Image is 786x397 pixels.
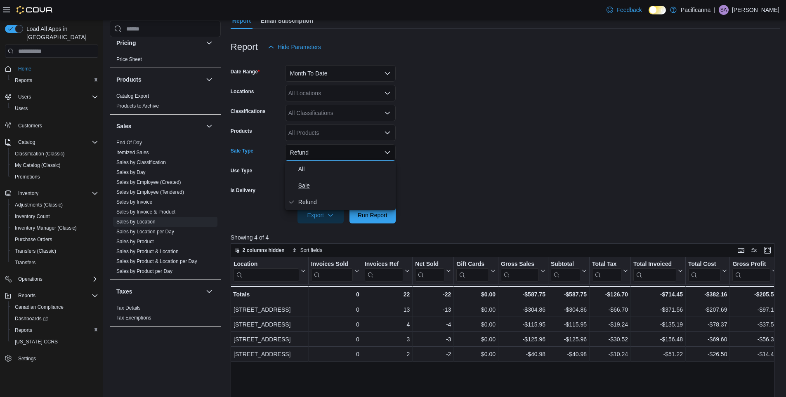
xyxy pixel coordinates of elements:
[231,88,254,95] label: Locations
[116,149,149,156] span: Itemized Sales
[15,63,98,74] span: Home
[12,325,98,335] span: Reports
[116,160,166,165] a: Sales by Classification
[116,287,203,296] button: Taxes
[8,211,101,222] button: Inventory Count
[633,289,683,299] div: -$714.45
[231,148,253,154] label: Sale Type
[732,349,777,359] div: -$14.48
[116,199,152,205] span: Sales by Invoice
[311,261,352,268] div: Invoices Sold
[749,245,759,255] button: Display options
[12,103,31,113] a: Users
[592,319,628,329] div: -$19.24
[8,301,101,313] button: Canadian Compliance
[8,336,101,348] button: [US_STATE] CCRS
[8,171,101,183] button: Promotions
[15,291,39,301] button: Reports
[736,245,746,255] button: Keyboard shortcuts
[688,261,727,282] button: Total Cost
[12,149,68,159] a: Classification (Classic)
[231,42,258,52] h3: Report
[234,261,306,282] button: Location
[15,304,64,310] span: Canadian Compliance
[688,349,727,359] div: -$26.50
[110,54,221,68] div: Pricing
[688,334,727,344] div: -$69.60
[18,122,42,129] span: Customers
[12,75,35,85] a: Reports
[501,261,539,268] div: Gross Sales
[116,258,197,265] span: Sales by Product & Location per Day
[12,235,56,244] a: Purchase Orders
[204,38,214,48] button: Pricing
[456,289,496,299] div: $0.00
[15,315,48,322] span: Dashboards
[116,189,184,195] span: Sales by Employee (Tendered)
[116,209,175,215] span: Sales by Invoice & Product
[2,188,101,199] button: Inventory
[116,39,136,47] h3: Pricing
[298,197,392,207] span: Refund
[456,319,496,329] div: $0.00
[501,334,545,344] div: -$125.96
[592,261,628,282] button: Total Tax
[732,261,770,282] div: Gross Profit
[116,56,142,63] span: Price Sheet
[592,289,628,299] div: -$126.70
[12,223,80,233] a: Inventory Manager (Classic)
[15,77,32,84] span: Reports
[501,319,545,329] div: -$115.95
[116,75,203,84] button: Products
[12,246,59,256] a: Transfers (Classic)
[633,261,676,282] div: Total Invoiced
[15,188,98,198] span: Inventory
[415,261,444,282] div: Net Sold
[116,139,142,146] span: End Of Day
[12,258,98,268] span: Transfers
[15,174,40,180] span: Promotions
[8,324,101,336] button: Reports
[116,179,181,185] a: Sales by Employee (Created)
[231,167,252,174] label: Use Type
[501,349,545,359] div: -$40.98
[231,68,260,75] label: Date Range
[116,150,149,155] a: Itemized Sales
[551,349,587,359] div: -$40.98
[15,236,52,243] span: Purchase Orders
[732,261,770,268] div: Gross Profit
[116,122,132,130] h3: Sales
[15,259,35,266] span: Transfers
[12,211,98,221] span: Inventory Count
[365,334,410,344] div: 3
[15,64,35,74] a: Home
[298,164,392,174] span: All
[592,349,628,359] div: -$10.24
[116,122,203,130] button: Sales
[232,12,251,29] span: Report
[688,289,727,299] div: -$382.16
[18,190,38,197] span: Inventory
[732,289,777,299] div: -$205.59
[311,319,359,329] div: 0
[551,261,580,268] div: Subtotal
[415,334,451,344] div: -3
[415,289,451,299] div: -22
[234,261,299,282] div: Location
[17,6,53,14] img: Cova
[15,291,98,301] span: Reports
[116,228,174,235] span: Sales by Location per Day
[603,2,645,18] a: Feedback
[8,75,101,86] button: Reports
[15,338,58,345] span: [US_STATE] CCRS
[2,290,101,301] button: Reports
[311,349,359,359] div: 0
[311,261,352,282] div: Invoices Sold
[732,334,777,344] div: -$56.36
[234,334,306,344] div: [STREET_ADDRESS]
[714,5,715,15] p: |
[116,56,142,62] a: Price Sheet
[231,245,288,255] button: 2 columns hidden
[2,63,101,75] button: Home
[365,261,403,268] div: Invoices Ref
